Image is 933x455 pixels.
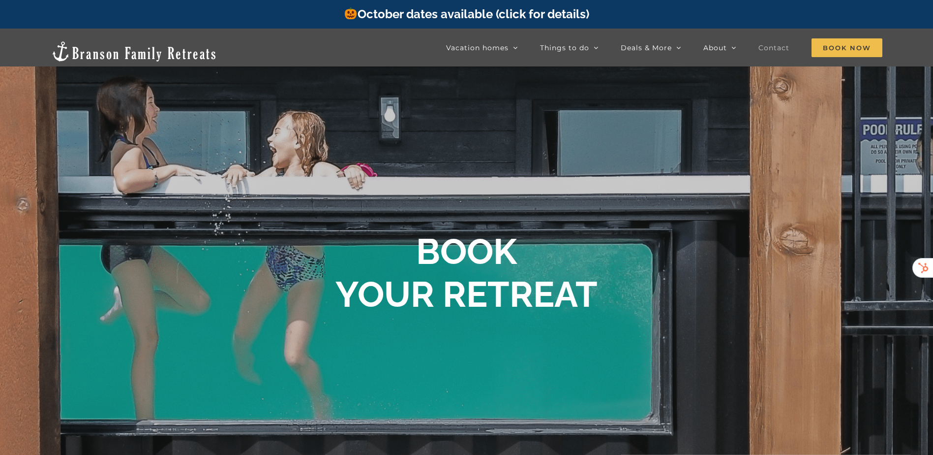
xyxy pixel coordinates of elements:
[540,38,599,58] a: Things to do
[446,38,882,58] nav: Main Menu
[758,44,789,51] span: Contact
[345,7,357,19] img: 🎃
[344,7,589,21] a: October dates available (click for details)
[446,38,518,58] a: Vacation homes
[812,38,882,57] span: Book Now
[703,38,736,58] a: About
[540,44,589,51] span: Things to do
[621,38,681,58] a: Deals & More
[758,38,789,58] a: Contact
[812,38,882,58] a: Book Now
[446,44,509,51] span: Vacation homes
[703,44,727,51] span: About
[335,230,598,315] b: BOOK YOUR RETREAT
[621,44,672,51] span: Deals & More
[51,40,217,63] img: Branson Family Retreats Logo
